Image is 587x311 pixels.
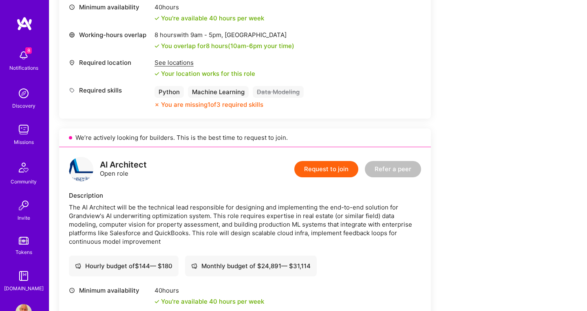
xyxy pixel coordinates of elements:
i: icon Location [69,60,75,66]
span: 9am - 5pm , [189,31,225,39]
i: icon Tag [69,87,75,93]
div: You're available 40 hours per week [154,14,264,22]
img: Invite [15,197,32,214]
i: icon Check [154,44,159,49]
div: Data Modeling [253,86,304,98]
span: 10am - 6pm [230,42,262,50]
i: icon Check [154,16,159,21]
div: Machine Learning [188,86,249,98]
img: Community [14,158,33,177]
img: logo [16,16,33,31]
div: The AI Architect will be the technical lead responsible for designing and implementing the end-to... [69,203,421,246]
div: We’re actively looking for builders. This is the best time to request to join. [59,128,431,147]
div: You are missing 1 of 3 required skills [161,100,263,109]
i: icon Clock [69,287,75,293]
span: 8 [25,47,32,54]
img: bell [15,47,32,64]
div: Missions [14,138,34,146]
div: Community [11,177,37,186]
div: Discovery [12,101,35,110]
div: See locations [154,58,255,67]
div: 8 hours with [GEOGRAPHIC_DATA] [154,31,294,39]
div: AI Architect [100,161,147,169]
div: Description [69,191,421,200]
div: Minimum availability [69,3,150,11]
img: discovery [15,85,32,101]
div: Python [154,86,184,98]
div: Hourly budget of $ 144 — $ 180 [75,262,172,270]
i: icon Cash [191,263,197,269]
i: icon Cash [75,263,81,269]
button: Refer a peer [365,161,421,177]
div: 40 hours [154,3,264,11]
div: Working-hours overlap [69,31,150,39]
div: You're available 40 hours per week [154,297,264,306]
div: Invite [18,214,30,222]
div: Minimum availability [69,286,150,295]
img: teamwork [15,121,32,138]
div: Required skills [69,86,150,95]
div: Open role [100,161,147,178]
i: icon Check [154,299,159,304]
div: Notifications [9,64,38,72]
img: logo [69,157,93,181]
div: You overlap for 8 hours ( your time) [161,42,294,50]
div: 40 hours [154,286,264,295]
div: Required location [69,58,150,67]
div: Your location works for this role [154,69,255,78]
i: icon Clock [69,4,75,10]
i: icon World [69,32,75,38]
div: Tokens [15,248,32,256]
i: icon CloseOrange [154,102,159,107]
button: Request to join [294,161,358,177]
img: guide book [15,268,32,284]
div: [DOMAIN_NAME] [4,284,44,293]
img: tokens [19,237,29,245]
i: icon Check [154,71,159,76]
div: Monthly budget of $ 24,891 — $ 31,114 [191,262,311,270]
